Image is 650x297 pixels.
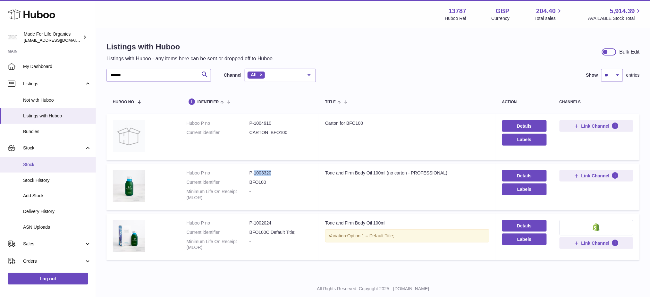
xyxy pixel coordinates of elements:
span: Listings with Huboo [23,113,91,119]
span: Total sales [535,15,563,21]
span: Bundles [23,129,91,135]
span: Stock History [23,177,91,183]
span: Stock [23,162,91,168]
a: 5,914.39 AVAILABLE Stock Total [588,7,642,21]
span: Stock [23,145,84,151]
span: My Dashboard [23,64,91,70]
span: Not with Huboo [23,97,91,103]
span: Orders [23,258,84,264]
strong: 13787 [449,7,467,15]
div: Huboo Ref [445,15,467,21]
strong: GBP [496,7,510,15]
span: 204.40 [536,7,556,15]
span: Sales [23,241,84,247]
a: Log out [8,273,88,284]
img: internalAdmin-13787@internal.huboo.com [8,32,17,42]
span: Add Stock [23,193,91,199]
span: [EMAIL_ADDRESS][DOMAIN_NAME] [24,38,94,43]
a: 204.40 Total sales [535,7,563,21]
span: ASN Uploads [23,224,91,230]
span: 5,914.39 [610,7,635,15]
span: AVAILABLE Stock Total [588,15,642,21]
span: Listings [23,81,84,87]
span: Delivery History [23,208,91,215]
div: Made For Life Organics [24,31,81,43]
div: Currency [492,15,510,21]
